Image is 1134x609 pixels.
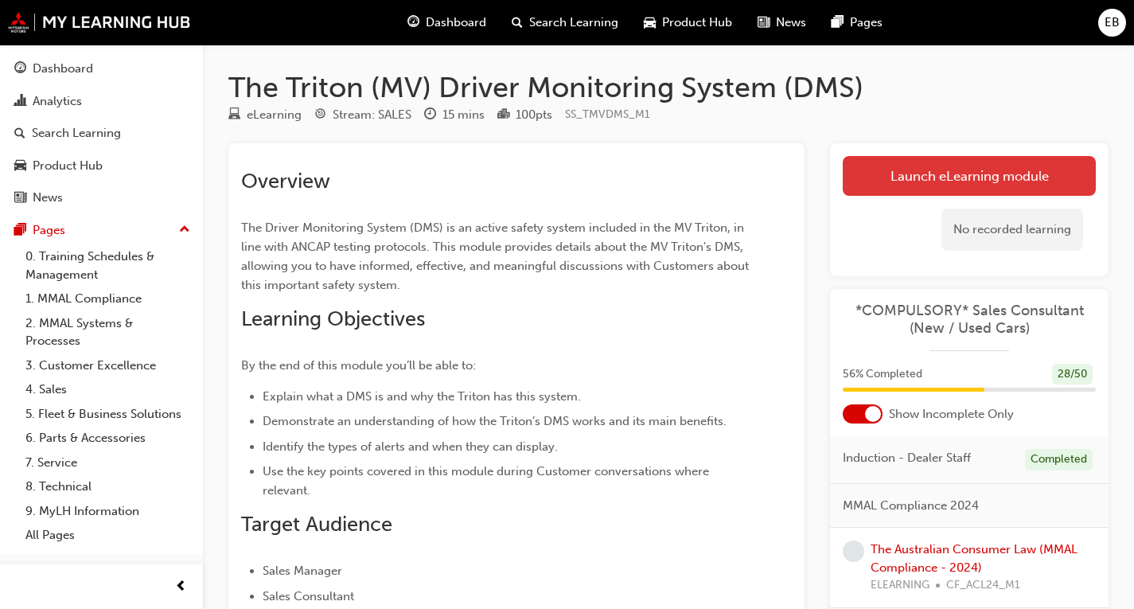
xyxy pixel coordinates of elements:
[442,106,485,124] div: 15 mins
[263,389,581,404] span: Explain what a DMS is and why the Triton has this system.
[395,6,499,39] a: guage-iconDashboard
[241,512,392,537] span: Target Audience
[263,564,342,578] span: Sales Manager
[32,124,121,142] div: Search Learning
[497,105,552,125] div: Points
[19,244,197,287] a: 0. Training Schedules & Management
[19,402,197,427] a: 5. Fleet & Business Solutions
[241,306,425,331] span: Learning Objectives
[6,183,197,213] a: News
[1098,9,1126,37] button: EB
[14,95,26,109] span: chart-icon
[6,54,197,84] a: Dashboard
[19,499,197,524] a: 9. MyLH Information
[745,6,819,39] a: news-iconNews
[14,127,25,141] span: search-icon
[512,13,523,33] span: search-icon
[8,12,191,33] img: mmal
[6,216,197,245] button: Pages
[529,14,618,32] span: Search Learning
[14,62,26,76] span: guage-icon
[516,106,552,124] div: 100 pts
[241,221,752,292] span: The Driver Monitoring System (DMS) is an active safety system included in the MV Triton, in line ...
[6,51,197,216] button: DashboardAnalyticsSearch LearningProduct HubNews
[1025,449,1093,470] div: Completed
[843,156,1096,196] a: Launch eLearning module
[263,414,727,428] span: Demonstrate an understanding of how the Triton’s DMS works and its main benefits.
[889,405,1014,424] span: Show Incomplete Only
[424,108,436,123] span: clock-icon
[6,87,197,116] a: Analytics
[407,13,419,33] span: guage-icon
[631,6,745,39] a: car-iconProduct Hub
[424,105,485,125] div: Duration
[19,426,197,451] a: 6. Parts & Accessories
[946,576,1020,595] span: CF_ACL24_M1
[6,151,197,181] a: Product Hub
[333,106,411,124] div: Stream: SALES
[228,108,240,123] span: learningResourceType_ELEARNING-icon
[33,92,82,111] div: Analytics
[819,6,895,39] a: pages-iconPages
[14,159,26,174] span: car-icon
[263,464,712,498] span: Use the key points covered in this module during Customer conversations where relevant.
[426,14,486,32] span: Dashboard
[19,311,197,353] a: 2. MMAL Systems & Processes
[499,6,631,39] a: search-iconSearch Learning
[843,449,971,467] span: Induction - Dealer Staff
[644,13,656,33] span: car-icon
[6,119,197,148] a: Search Learning
[33,221,65,240] div: Pages
[662,14,732,32] span: Product Hub
[1052,364,1093,385] div: 28 / 50
[263,589,354,603] span: Sales Consultant
[33,189,63,207] div: News
[175,577,187,597] span: prev-icon
[14,224,26,238] span: pages-icon
[19,353,197,378] a: 3. Customer Excellence
[565,107,650,121] span: Learning resource code
[179,220,190,240] span: up-icon
[247,106,302,124] div: eLearning
[871,542,1077,575] a: The Australian Consumer Law (MMAL Compliance - 2024)
[843,302,1096,338] a: *COMPULSORY* Sales Consultant (New / Used Cars)
[776,14,806,32] span: News
[19,523,197,548] a: All Pages
[33,60,93,78] div: Dashboard
[941,209,1083,251] div: No recorded learning
[497,108,509,123] span: podium-icon
[228,70,1109,105] h1: The Triton (MV) Driver Monitoring System (DMS)
[241,169,330,193] span: Overview
[843,541,864,562] span: learningRecordVerb_NONE-icon
[314,108,326,123] span: target-icon
[843,497,979,515] span: MMAL Compliance 2024
[263,439,558,454] span: Identify the types of alerts and when they can display.
[19,287,197,311] a: 1. MMAL Compliance
[19,474,197,499] a: 8. Technical
[33,157,103,175] div: Product Hub
[14,191,26,205] span: news-icon
[850,14,883,32] span: Pages
[241,358,476,373] span: By the end of this module you’ll be able to:
[871,576,929,595] span: ELEARNING
[1105,14,1120,32] span: EB
[843,365,922,384] span: 56 % Completed
[758,13,770,33] span: news-icon
[19,451,197,475] a: 7. Service
[228,105,302,125] div: Type
[832,13,844,33] span: pages-icon
[314,105,411,125] div: Stream
[19,377,197,402] a: 4. Sales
